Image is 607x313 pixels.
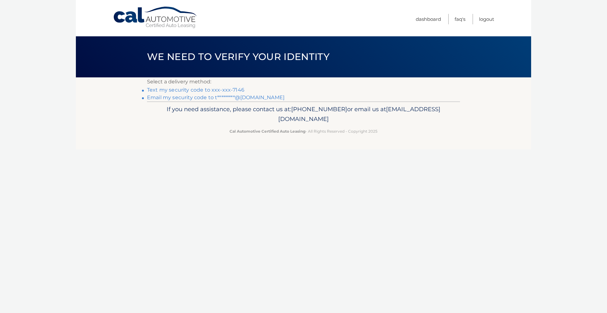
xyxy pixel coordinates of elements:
[416,14,441,24] a: Dashboard
[479,14,494,24] a: Logout
[455,14,465,24] a: FAQ's
[147,94,285,100] a: Email my security code to t*********@[DOMAIN_NAME]
[151,128,456,135] p: - All Rights Reserved - Copyright 2025
[230,129,305,134] strong: Cal Automotive Certified Auto Leasing
[147,77,460,86] p: Select a delivery method:
[151,104,456,124] p: If you need assistance, please contact us at: or email us at
[147,87,244,93] a: Text my security code to xxx-xxx-7146
[113,6,198,29] a: Cal Automotive
[291,105,347,113] span: [PHONE_NUMBER]
[147,51,329,63] span: We need to verify your identity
